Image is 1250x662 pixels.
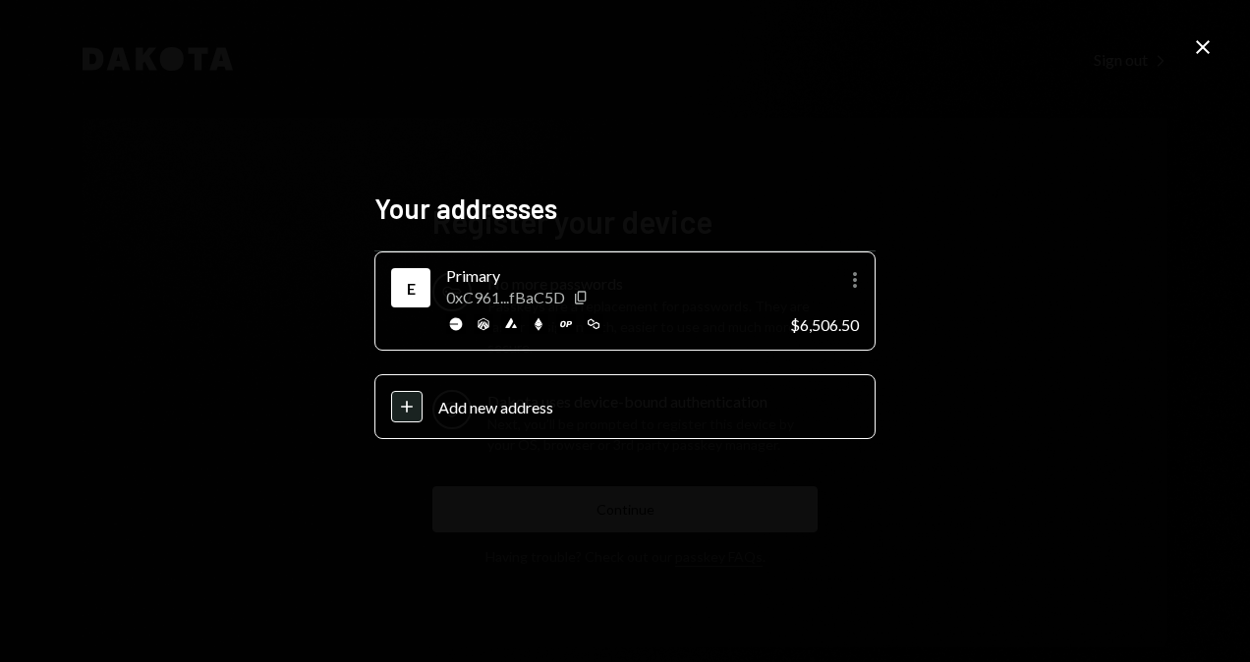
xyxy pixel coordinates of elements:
img: arbitrum-mainnet [474,314,493,334]
img: optimism-mainnet [556,314,576,334]
img: ethereum-mainnet [529,314,548,334]
img: avalanche-mainnet [501,314,521,334]
div: 0xC961...fBaC5D [446,288,565,306]
img: polygon-mainnet [584,314,603,334]
div: Primary [446,264,774,288]
h2: Your addresses [374,190,876,228]
img: base-mainnet [446,314,466,334]
div: Add new address [438,398,859,416]
button: Add new address [374,374,876,439]
div: Ethereum [395,272,426,303]
div: $6,506.50 [790,315,859,334]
